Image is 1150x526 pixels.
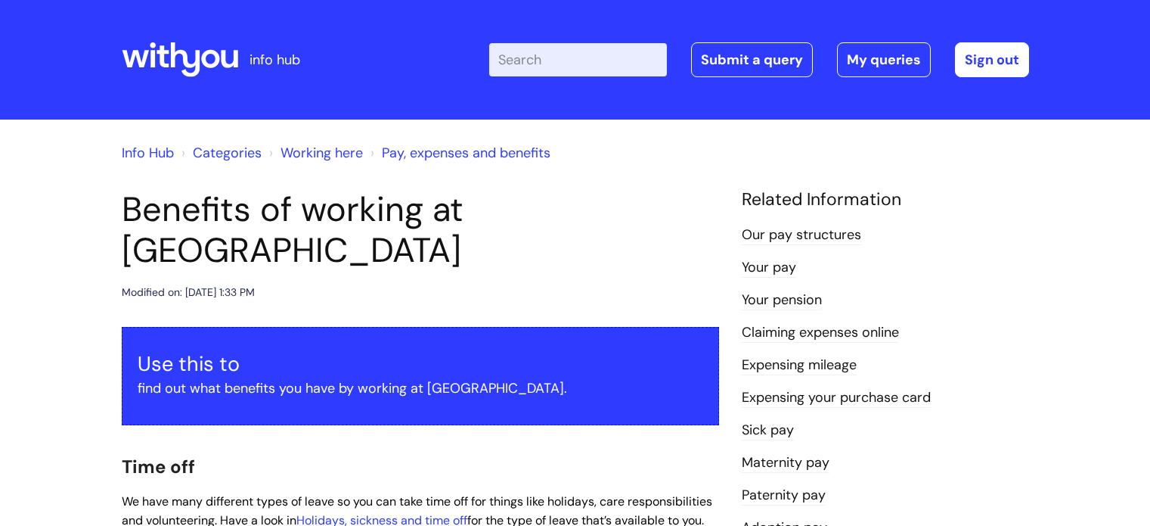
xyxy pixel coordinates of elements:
[742,388,931,408] a: Expensing your purchase card
[742,291,822,310] a: Your pension
[742,421,794,440] a: Sick pay
[742,453,829,473] a: Maternity pay
[742,356,857,375] a: Expensing mileage
[193,144,262,162] a: Categories
[489,42,1029,77] div: | -
[122,144,174,162] a: Info Hub
[265,141,363,165] li: Working here
[122,455,195,478] span: Time off
[382,144,550,162] a: Pay, expenses and benefits
[742,486,826,506] a: Paternity pay
[742,226,861,245] a: Our pay structures
[122,189,719,271] h1: Benefits of working at [GEOGRAPHIC_DATA]
[250,48,300,72] p: info hub
[122,283,255,302] div: Modified on: [DATE] 1:33 PM
[178,141,262,165] li: Solution home
[281,144,363,162] a: Working here
[367,141,550,165] li: Pay, expenses and benefits
[138,352,703,376] h3: Use this to
[837,42,931,77] a: My queries
[489,43,667,76] input: Search
[691,42,813,77] a: Submit a query
[742,258,796,278] a: Your pay
[955,42,1029,77] a: Sign out
[138,376,703,400] p: find out what benefits you have by working at [GEOGRAPHIC_DATA].
[742,323,899,343] a: Claiming expenses online
[742,189,1029,210] h4: Related Information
